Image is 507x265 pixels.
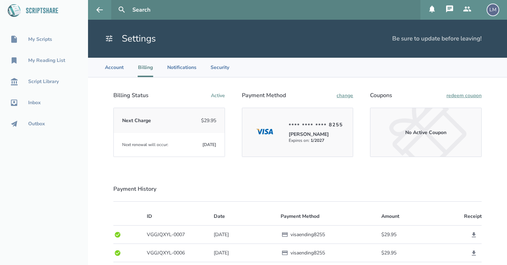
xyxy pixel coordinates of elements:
[113,92,149,99] h2: Billing Status
[466,227,482,242] a: View Receipt
[28,79,59,84] div: Script Library
[211,58,229,77] li: Security
[214,213,225,220] div: Date
[28,121,45,127] div: Outbox
[147,250,185,256] div: VGGJQXYL-0006
[289,131,343,138] div: [PERSON_NAME]
[113,185,482,193] h2: Payment History
[466,245,482,261] a: View Receipt
[242,92,286,99] h2: Payment Method
[167,58,196,77] li: Notifications
[337,92,353,99] button: change
[370,92,392,99] h2: Coupons
[147,231,185,238] div: VGGJQXYL-0007
[289,138,343,143] div: Expires on:
[105,58,124,77] li: Account
[487,4,499,16] div: LM
[381,231,396,238] div: $29.95
[214,231,229,238] div: [DATE]
[290,250,325,256] div: visa ending 8255
[405,129,446,136] div: No Active Coupon
[448,213,482,220] div: Receipt
[202,142,216,147] div: [DATE]
[122,142,168,147] div: Next renewal will occur:
[28,100,41,106] div: Inbox
[211,92,225,99] div: Active
[446,92,482,99] button: redeem coupon
[113,249,122,257] svg: Payment success
[381,213,399,220] div: Amount
[105,32,156,45] h1: Settings
[122,117,151,124] div: Next Charge
[311,138,324,143] strong: 1 / 2027
[214,250,229,256] div: [DATE]
[381,250,396,256] div: $29.95
[28,58,65,63] div: My Reading List
[147,213,152,220] div: ID
[290,231,325,238] div: visa ending 8255
[28,37,52,42] div: My Scripts
[392,35,482,43] div: Be sure to update before leaving!
[113,231,122,239] svg: Payment success
[201,117,216,124] div: $29.95
[138,58,153,77] li: Billing
[281,213,319,220] div: Payment Method
[289,121,343,128] div: 8255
